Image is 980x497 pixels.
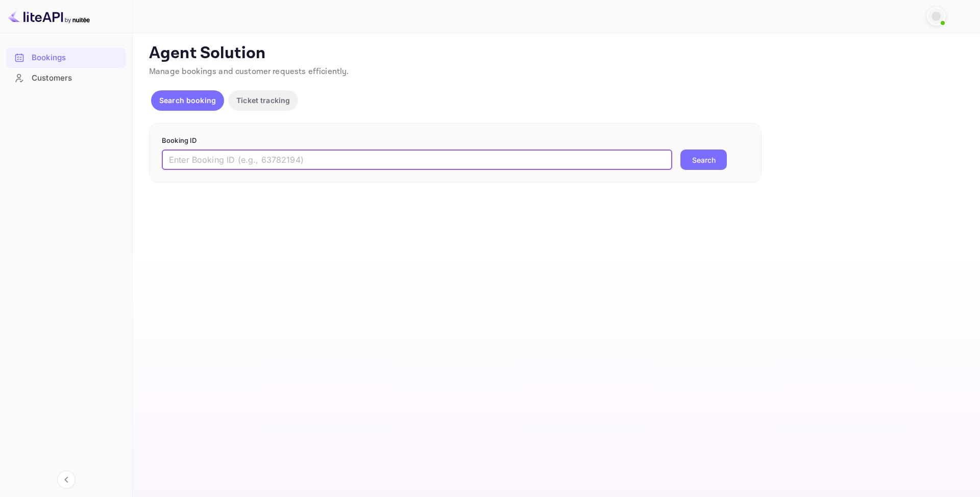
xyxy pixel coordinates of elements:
[149,66,349,77] span: Manage bookings and customer requests efficiently.
[6,48,126,67] a: Bookings
[6,48,126,68] div: Bookings
[32,52,121,64] div: Bookings
[149,43,962,64] p: Agent Solution
[236,95,290,106] p: Ticket tracking
[162,150,672,170] input: Enter Booking ID (e.g., 63782194)
[159,95,216,106] p: Search booking
[32,72,121,84] div: Customers
[162,136,749,146] p: Booking ID
[6,68,126,87] a: Customers
[57,470,76,489] button: Collapse navigation
[680,150,727,170] button: Search
[8,8,90,24] img: LiteAPI logo
[6,68,126,88] div: Customers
